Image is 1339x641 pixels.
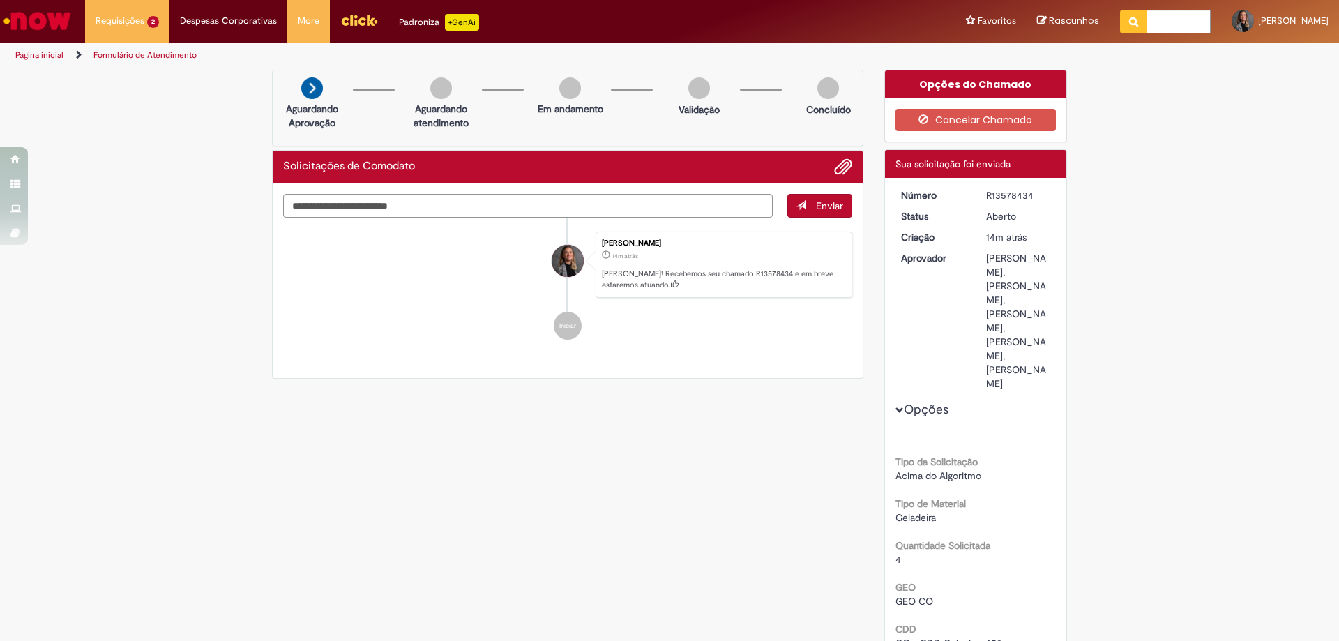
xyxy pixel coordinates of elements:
[407,102,475,130] p: Aguardando atendimento
[885,70,1067,98] div: Opções do Chamado
[612,252,638,260] time: 29/09/2025 17:04:37
[445,14,479,31] p: +GenAi
[817,77,839,99] img: img-circle-grey.png
[986,231,1027,243] time: 29/09/2025 17:04:37
[895,539,990,552] b: Quantidade Solicitada
[93,50,197,61] a: Formulário de Atendimento
[538,102,603,116] p: Em andamento
[986,230,1051,244] div: 29/09/2025 17:04:37
[895,553,901,566] span: 4
[15,50,63,61] a: Página inicial
[891,251,976,265] dt: Aprovador
[278,102,346,130] p: Aguardando Aprovação
[895,595,933,608] span: GEO CO
[283,194,773,218] textarea: Digite sua mensagem aqui...
[283,218,852,354] ul: Histórico de tíquete
[895,158,1011,170] span: Sua solicitação foi enviada
[283,232,852,299] li: Maria Clara Nunes Haupenthal
[1037,15,1099,28] a: Rascunhos
[1120,10,1147,33] button: Pesquisar
[612,252,638,260] span: 14m atrás
[891,209,976,223] dt: Status
[806,103,851,116] p: Concluído
[787,194,852,218] button: Enviar
[283,160,415,173] h2: Solicitações de Comodato Histórico de tíquete
[895,469,981,482] span: Acima do Algoritmo
[559,77,581,99] img: img-circle-grey.png
[96,14,144,28] span: Requisições
[895,511,936,524] span: Geladeira
[895,455,978,468] b: Tipo da Solicitação
[834,158,852,176] button: Adicionar anexos
[891,230,976,244] dt: Criação
[986,251,1051,391] div: [PERSON_NAME], [PERSON_NAME], [PERSON_NAME], [PERSON_NAME], [PERSON_NAME]
[602,239,845,248] div: [PERSON_NAME]
[891,188,976,202] dt: Número
[147,16,159,28] span: 2
[1,7,73,35] img: ServiceNow
[552,245,584,277] div: Maria Clara Nunes Haupenthal
[1258,15,1329,27] span: [PERSON_NAME]
[986,231,1027,243] span: 14m atrás
[816,199,843,212] span: Enviar
[895,623,916,635] b: CDD
[895,581,916,594] b: GEO
[602,269,845,290] p: [PERSON_NAME]! Recebemos seu chamado R13578434 e em breve estaremos atuando.
[298,14,319,28] span: More
[688,77,710,99] img: img-circle-grey.png
[301,77,323,99] img: arrow-next.png
[10,43,882,68] ul: Trilhas de página
[399,14,479,31] div: Padroniza
[986,209,1051,223] div: Aberto
[340,10,378,31] img: click_logo_yellow_360x200.png
[1049,14,1099,27] span: Rascunhos
[978,14,1016,28] span: Favoritos
[986,188,1051,202] div: R13578434
[895,109,1057,131] button: Cancelar Chamado
[679,103,720,116] p: Validação
[430,77,452,99] img: img-circle-grey.png
[180,14,277,28] span: Despesas Corporativas
[895,497,966,510] b: Tipo de Material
